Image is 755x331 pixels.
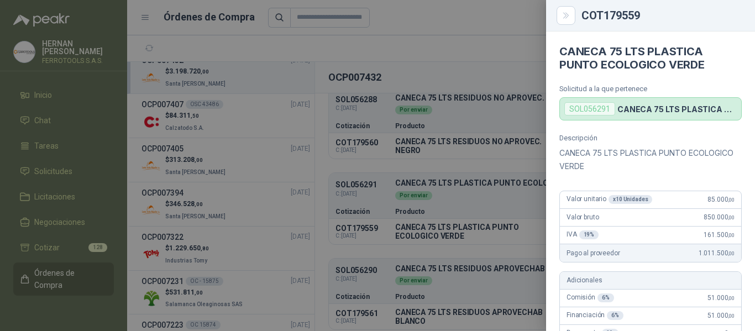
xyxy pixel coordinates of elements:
span: 161.500 [704,231,735,239]
div: 19 % [579,230,599,239]
div: COT179559 [581,10,742,21]
div: 6 % [597,293,614,302]
span: Pago al proveedor [567,249,620,257]
p: CANECA 75 LTS PLASTICA PUNTO ECOLOGICO VERDE [559,146,742,173]
span: Financiación [567,311,623,320]
span: 85.000 [707,196,735,203]
span: ,00 [728,214,735,220]
div: x 10 Unidades [609,195,652,204]
div: Adicionales [560,272,741,290]
p: CANECA 75 LTS PLASTICA PUNTO ECOLOGICO [617,104,737,114]
span: 850.000 [704,213,735,221]
span: ,00 [728,295,735,301]
span: Valor unitario [567,195,652,204]
span: 51.000 [707,312,735,319]
span: Comisión [567,293,614,302]
span: ,00 [728,197,735,203]
span: ,00 [728,232,735,238]
p: Solicitud a la que pertenece [559,85,742,93]
span: ,00 [728,250,735,256]
span: IVA [567,230,599,239]
span: Valor bruto [567,213,599,221]
div: SOL056291 [564,102,615,115]
span: 51.000 [707,294,735,302]
h4: CANECA 75 LTS PLASTICA PUNTO ECOLOGICO VERDE [559,45,742,71]
div: 6 % [607,311,623,320]
span: ,00 [728,313,735,319]
span: 1.011.500 [699,249,735,257]
p: Descripción [559,134,742,142]
button: Close [559,9,573,22]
